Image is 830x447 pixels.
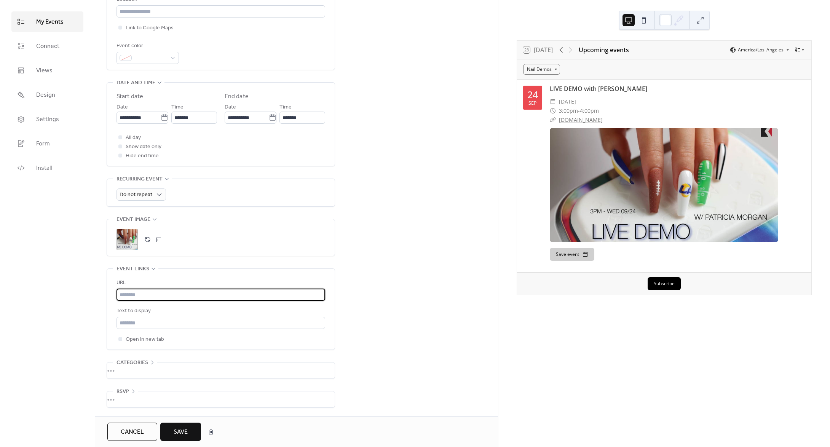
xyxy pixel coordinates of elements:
a: Connect [11,36,83,56]
div: Sep [528,101,537,106]
span: America/Los_Angeles [738,48,784,52]
span: Install [36,164,52,173]
span: Design [36,91,55,100]
span: Date [117,103,128,112]
div: ••• [107,362,335,378]
div: ​ [550,106,556,115]
span: [DATE] [559,97,576,106]
span: Settings [36,115,59,124]
span: Time [171,103,184,112]
a: LIVE DEMO with [PERSON_NAME] [550,85,647,93]
span: 4:00pm [580,106,599,115]
div: Event color [117,42,177,51]
button: Save [160,423,201,441]
span: Recurring event [117,175,163,184]
span: - [578,106,580,115]
span: Connect [36,42,59,51]
button: Save event [550,248,594,261]
span: Link to Google Maps [126,24,174,33]
div: 24 [527,90,538,99]
div: ​ [550,97,556,106]
div: ; [117,229,138,250]
a: [DOMAIN_NAME] [559,116,603,123]
span: RSVP [117,387,129,396]
span: Categories [117,358,148,367]
a: Views [11,60,83,81]
span: Do not repeat [120,190,152,200]
span: Time [279,103,292,112]
a: Design [11,85,83,105]
div: URL [117,278,324,287]
span: Event image [117,215,150,224]
div: ••• [107,391,335,407]
div: Upcoming events [579,45,629,54]
a: Settings [11,109,83,129]
span: Date and time [117,78,155,88]
span: Show date only [126,142,161,152]
a: Install [11,158,83,178]
span: My Events [36,18,64,27]
button: Cancel [107,423,157,441]
span: Form [36,139,50,148]
div: End date [225,92,249,101]
a: My Events [11,11,83,32]
span: All day [126,133,141,142]
button: Subscribe [648,277,681,290]
span: Open in new tab [126,335,164,344]
div: Start date [117,92,143,101]
div: Text to display [117,307,324,316]
span: 3:00pm [559,106,578,115]
span: Cancel [121,428,144,437]
span: Save [174,428,188,437]
span: Date [225,103,236,112]
div: ​ [550,115,556,125]
span: Hide end time [126,152,159,161]
a: Form [11,133,83,154]
span: Event links [117,265,149,274]
span: Views [36,66,53,75]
